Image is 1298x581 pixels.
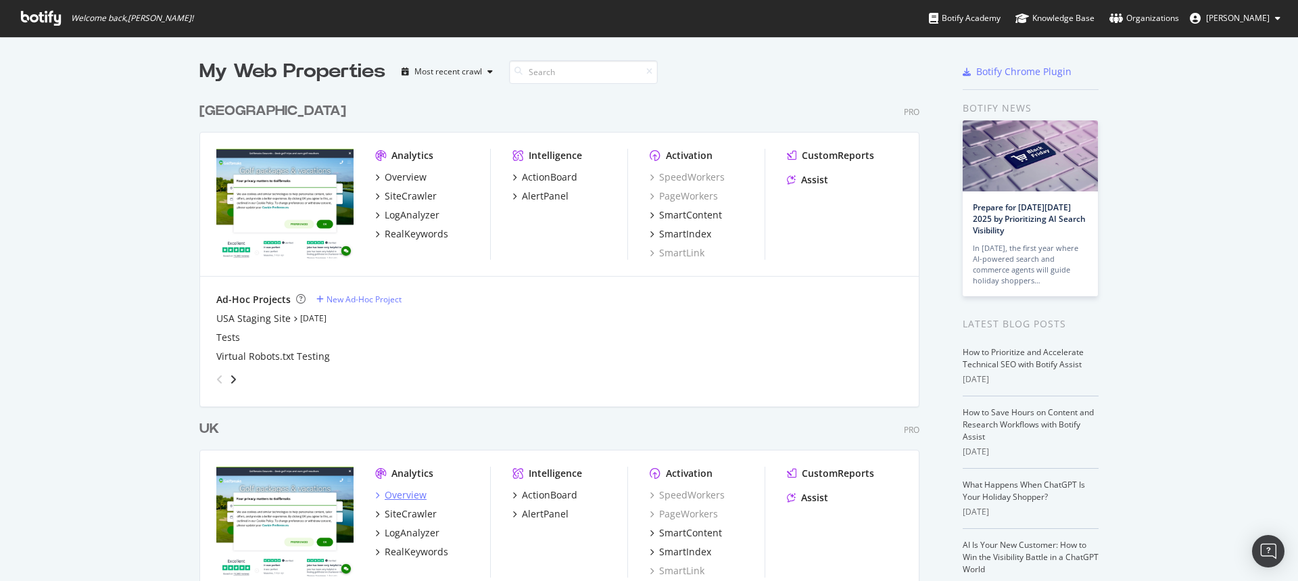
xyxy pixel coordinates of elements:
span: Tom Neale [1206,12,1270,24]
button: [PERSON_NAME] [1179,7,1291,29]
a: Virtual Robots.txt Testing [216,350,330,363]
div: Intelligence [529,149,582,162]
div: Pro [904,106,919,118]
div: angle-left [211,369,229,390]
div: Assist [801,491,828,505]
a: Overview [375,488,427,502]
div: SmartContent [659,526,722,540]
div: SmartContent [659,208,722,222]
div: Intelligence [529,467,582,480]
div: RealKeywords [385,227,448,241]
a: PageWorkers [650,507,718,521]
div: Latest Blog Posts [963,317,1099,331]
a: USA Staging Site [216,312,291,325]
div: SiteCrawler [385,189,437,203]
div: Botify news [963,101,1099,116]
div: Analytics [391,467,433,480]
a: [DATE] [300,312,327,324]
a: SmartIndex [650,545,711,559]
div: UK [199,419,219,439]
a: ActionBoard [512,170,577,184]
div: Most recent crawl [414,68,482,76]
a: SmartContent [650,208,722,222]
div: AlertPanel [522,507,569,521]
div: SmartIndex [659,545,711,559]
div: AlertPanel [522,189,569,203]
a: AlertPanel [512,189,569,203]
div: Activation [666,467,713,480]
a: CustomReports [787,467,874,480]
div: Pro [904,424,919,436]
a: RealKeywords [375,545,448,559]
a: Overview [375,170,427,184]
a: SmartLink [650,246,704,260]
div: Open Intercom Messenger [1252,535,1284,567]
div: SiteCrawler [385,507,437,521]
a: What Happens When ChatGPT Is Your Holiday Shopper? [963,479,1085,503]
div: Ad-Hoc Projects [216,293,291,306]
div: My Web Properties [199,58,385,85]
img: www.golfbreaks.com/en-us/ [216,149,354,258]
a: [GEOGRAPHIC_DATA] [199,101,352,121]
a: AlertPanel [512,507,569,521]
div: SmartIndex [659,227,711,241]
a: Botify Chrome Plugin [963,65,1072,78]
a: AI Is Your New Customer: How to Win the Visibility Battle in a ChatGPT World [963,539,1099,575]
div: New Ad-Hoc Project [327,294,402,305]
div: [DATE] [963,373,1099,386]
div: angle-right [229,373,238,386]
a: SiteCrawler [375,507,437,521]
div: Organizations [1109,11,1179,25]
div: Assist [801,173,828,187]
a: RealKeywords [375,227,448,241]
a: PageWorkers [650,189,718,203]
div: [DATE] [963,446,1099,458]
a: How to Save Hours on Content and Research Workflows with Botify Assist [963,406,1094,442]
span: Welcome back, [PERSON_NAME] ! [71,13,193,24]
a: Assist [787,173,828,187]
img: Prepare for Black Friday 2025 by Prioritizing AI Search Visibility [963,120,1098,191]
a: ActionBoard [512,488,577,502]
div: [DATE] [963,506,1099,518]
a: LogAnalyzer [375,526,439,540]
a: How to Prioritize and Accelerate Technical SEO with Botify Assist [963,346,1084,370]
div: LogAnalyzer [385,526,439,540]
div: CustomReports [802,467,874,480]
a: Tests [216,331,240,344]
div: CustomReports [802,149,874,162]
div: LogAnalyzer [385,208,439,222]
a: SpeedWorkers [650,170,725,184]
div: In [DATE], the first year where AI-powered search and commerce agents will guide holiday shoppers… [973,243,1088,286]
a: UK [199,419,224,439]
button: Most recent crawl [396,61,498,83]
div: ActionBoard [522,170,577,184]
div: Analytics [391,149,433,162]
div: Botify Academy [929,11,1001,25]
a: LogAnalyzer [375,208,439,222]
a: SpeedWorkers [650,488,725,502]
div: [GEOGRAPHIC_DATA] [199,101,346,121]
div: Activation [666,149,713,162]
a: SiteCrawler [375,189,437,203]
img: www.golfbreaks.com/en-gb/ [216,467,354,576]
a: SmartContent [650,526,722,540]
a: Prepare for [DATE][DATE] 2025 by Prioritizing AI Search Visibility [973,202,1086,236]
a: New Ad-Hoc Project [316,294,402,305]
a: Assist [787,491,828,505]
div: ActionBoard [522,488,577,502]
a: SmartLink [650,564,704,578]
a: SmartIndex [650,227,711,241]
div: Knowledge Base [1015,11,1095,25]
input: Search [509,60,658,84]
div: Overview [385,170,427,184]
div: Overview [385,488,427,502]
